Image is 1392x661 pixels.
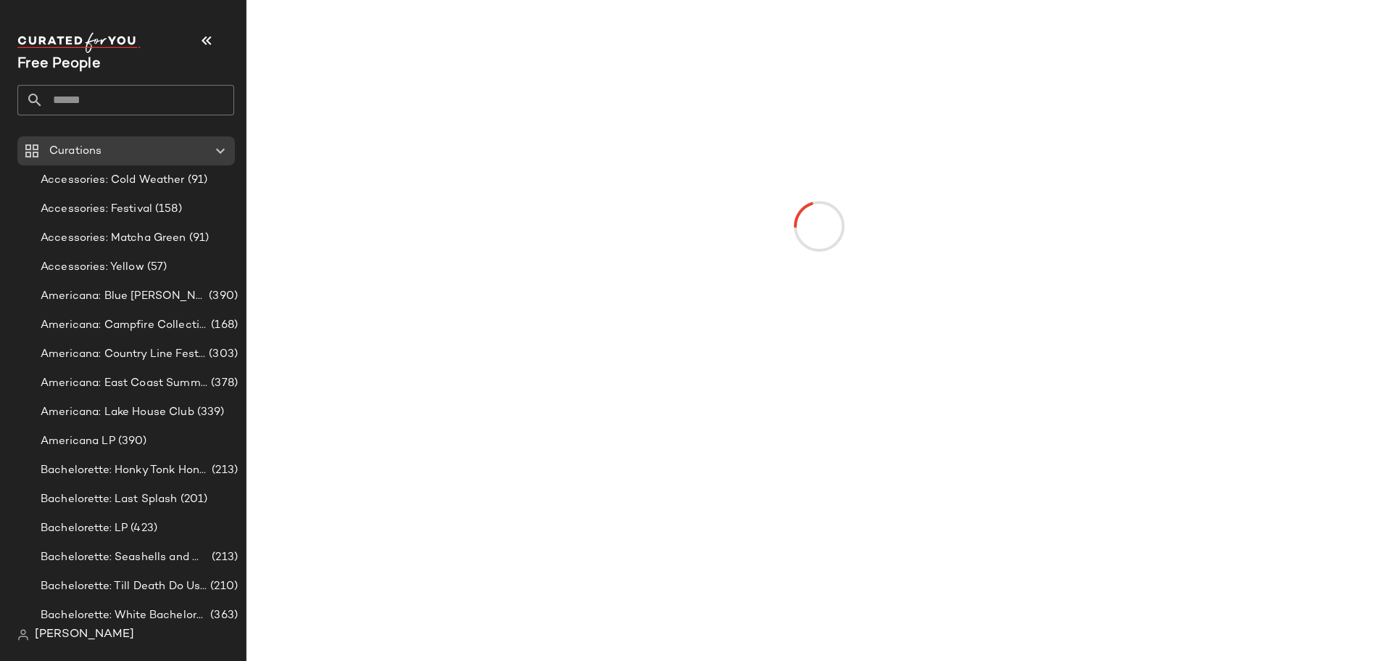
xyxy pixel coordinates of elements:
span: (158) [152,201,182,218]
span: (363) [207,607,238,624]
span: (390) [115,433,147,450]
span: Bachelorette: Seashells and Wedding Bells [41,549,209,566]
span: Bachelorette: White Bachelorette Outfits [41,607,207,624]
span: Accessories: Yellow [41,259,144,276]
span: Accessories: Festival [41,201,152,218]
span: Current Company Name [17,57,101,72]
span: Americana: Country Line Festival [41,346,206,363]
span: (378) [208,375,238,392]
span: Bachelorette: Last Splash [41,491,178,508]
span: (213) [209,549,238,566]
span: Bachelorette: LP [41,520,128,537]
span: Americana LP [41,433,115,450]
span: [PERSON_NAME] [35,626,134,644]
span: (210) [207,578,238,595]
span: Bachelorette: Honky Tonk Honey [41,462,209,479]
span: (339) [194,404,225,421]
span: (201) [178,491,208,508]
span: Accessories: Matcha Green [41,230,186,247]
span: (168) [208,317,238,334]
span: Americana: Campfire Collective [41,317,208,334]
span: Accessories: Cold Weather [41,172,185,189]
span: (213) [209,462,238,479]
span: Bachelorette: Till Death Do Us Party [41,578,207,595]
span: Americana: Lake House Club [41,404,194,421]
span: (91) [185,172,208,189]
img: cfy_white_logo.C9jOOHJF.svg [17,33,141,53]
span: (390) [206,288,238,305]
img: svg%3e [17,629,29,641]
span: Americana: Blue [PERSON_NAME] Baby [41,288,206,305]
span: Americana: East Coast Summer [41,375,208,392]
span: Curations [49,143,101,160]
span: (91) [186,230,210,247]
span: (423) [128,520,157,537]
span: (303) [206,346,238,363]
span: (57) [144,259,167,276]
